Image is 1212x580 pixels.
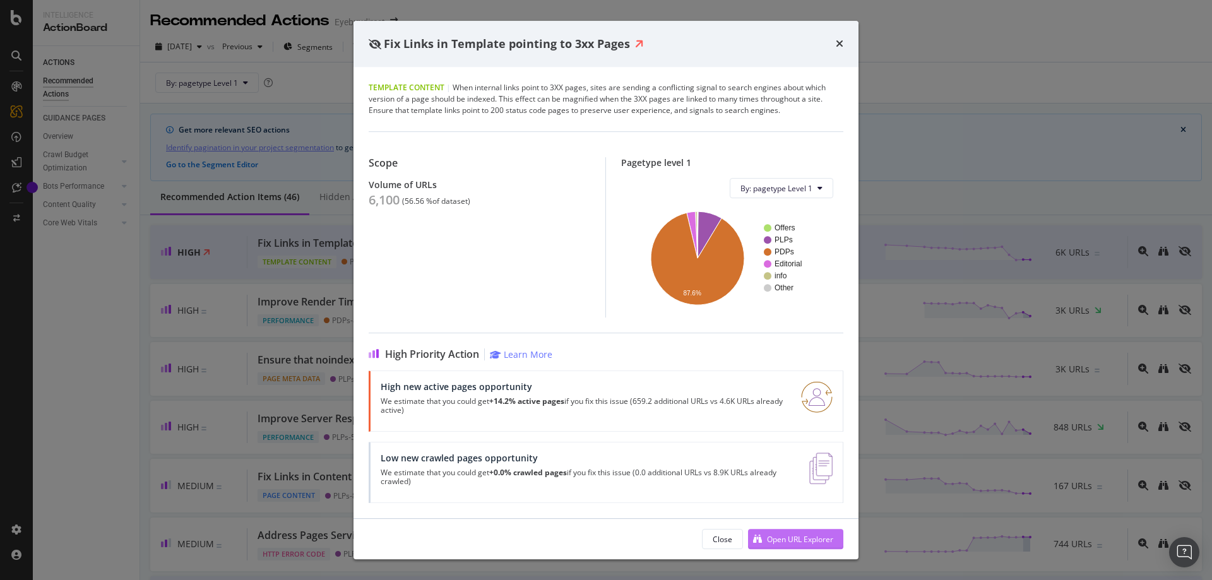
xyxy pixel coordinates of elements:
[740,183,812,194] span: By: pagetype Level 1
[369,192,400,208] div: 6,100
[775,248,794,257] text: PDPs
[631,208,833,307] svg: A chart.
[490,348,552,360] a: Learn More
[381,397,786,415] p: We estimate that you could get if you fix this issue (659.2 additional URLs vs 4.6K URLs already ...
[801,381,833,413] img: RO06QsNG.png
[775,260,802,269] text: Editorial
[489,467,567,478] strong: +0.0% crawled pages
[446,82,451,93] span: |
[621,157,843,168] div: Pagetype level 1
[748,529,843,549] button: Open URL Explorer
[384,36,630,51] span: Fix Links in Template pointing to 3xx Pages
[702,529,743,549] button: Close
[775,236,793,245] text: PLPs
[836,36,843,52] div: times
[369,82,843,116] div: When internal links point to 3XX pages, sites are sending a conflicting signal to search engines ...
[381,381,786,392] div: High new active pages opportunity
[713,534,732,545] div: Close
[369,82,444,93] span: Template Content
[730,178,833,198] button: By: pagetype Level 1
[353,21,858,560] div: modal
[809,453,833,484] img: e5DMFwAAAABJRU5ErkJggg==
[369,157,590,169] div: Scope
[775,224,795,233] text: Offers
[369,39,381,49] div: eye-slash
[381,468,794,486] p: We estimate that you could get if you fix this issue (0.0 additional URLs vs 8.9K URLs already cr...
[402,197,470,206] div: ( 56.56 % of dataset )
[369,179,590,190] div: Volume of URLs
[381,453,794,463] div: Low new crawled pages opportunity
[1169,537,1199,567] div: Open Intercom Messenger
[385,348,479,360] span: High Priority Action
[775,284,793,293] text: Other
[767,534,833,545] div: Open URL Explorer
[775,272,787,281] text: info
[504,348,552,360] div: Learn More
[683,290,701,297] text: 87.6%
[489,396,564,406] strong: +14.2% active pages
